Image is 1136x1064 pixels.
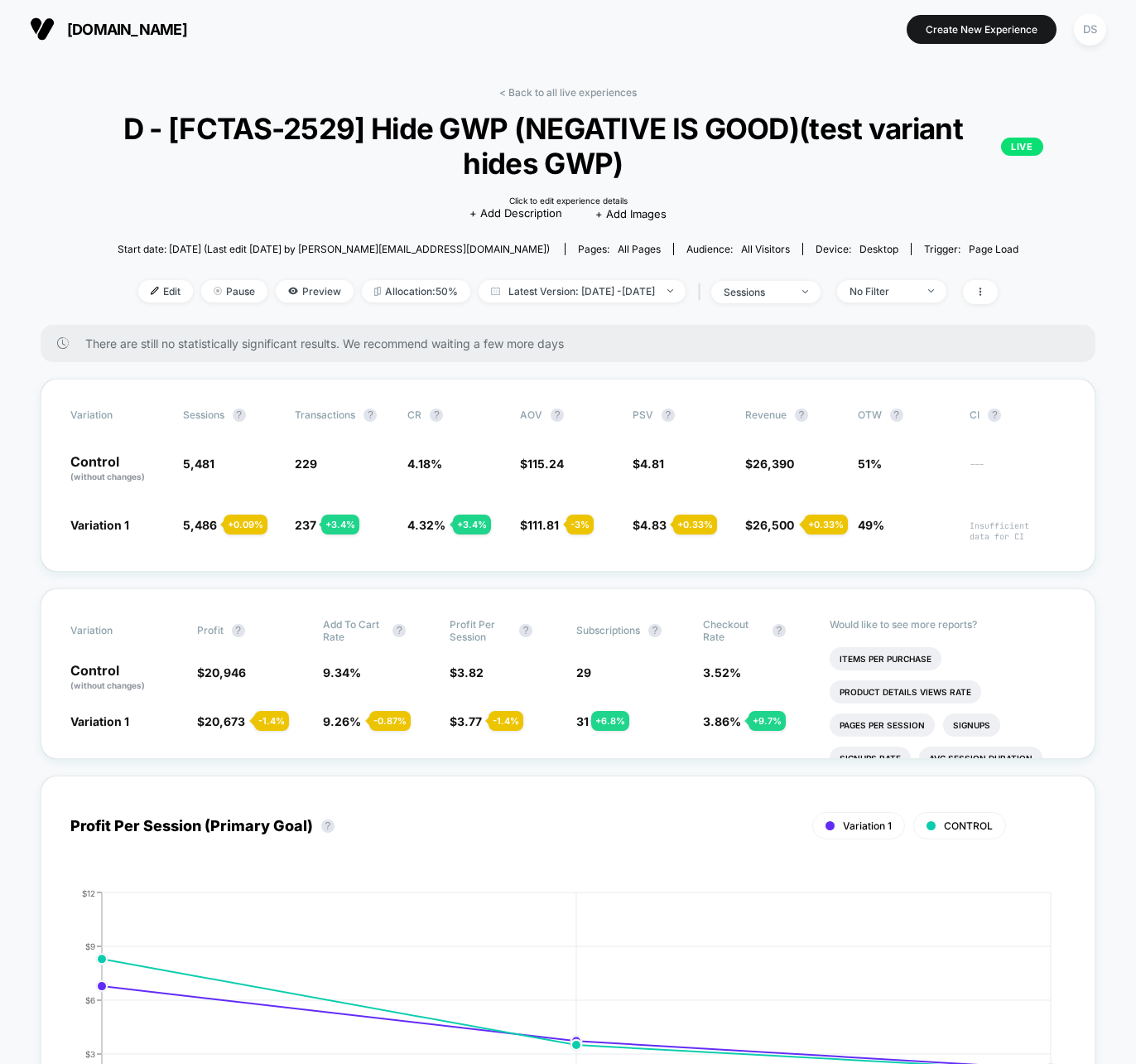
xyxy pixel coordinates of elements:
[703,618,764,643] span: Checkout Rate
[118,243,550,255] span: Start date: [DATE] (Last edit [DATE] by [PERSON_NAME][EMAIL_ADDRESS][DOMAIN_NAME])
[224,515,267,534] div: + 0.09 %
[450,665,484,680] span: $
[795,409,808,422] button: ?
[453,515,491,534] div: + 3.4 %
[830,647,941,670] li: Items Per Purchase
[520,409,542,421] span: AOV
[830,747,911,770] li: Signups Rate
[850,285,916,297] div: No Filter
[457,714,482,728] span: 3.77
[970,459,1066,483] span: ---
[469,206,562,222] span: + Add Description
[551,409,564,422] button: ?
[254,711,289,731] div: - 1.4 %
[830,680,981,704] li: Product Details Views Rate
[749,711,786,731] div: + 9.7 %
[295,518,316,532] span: 237
[890,409,903,422] button: ?
[374,287,381,296] img: rebalance
[183,457,214,471] span: 5,481
[576,714,589,728] span: 31
[232,624,245,637] button: ?
[686,243,790,255] div: Audience:
[489,711,523,731] div: - 1.4 %
[943,713,1000,737] li: Signups
[804,515,848,534] div: + 0.33 %
[595,207,667,220] span: + Add Images
[648,624,662,637] button: ?
[70,518,129,532] span: Variation 1
[830,713,935,737] li: Pages Per Session
[928,289,934,293] img: end
[633,518,667,532] span: $
[520,518,559,532] span: $
[392,624,406,637] button: ?
[70,664,181,692] p: Control
[70,472,145,481] span: (without changes)
[369,711,411,731] div: - 0.87 %
[499,86,637,99] a: < Back to all live experiences
[802,243,911,255] span: Device:
[201,280,267,302] span: Pause
[93,111,1042,181] span: D - [FCTAS-2529] Hide GWP (NEGATIVE IS GOOD)(test variant hides GWP)
[745,409,787,421] span: Revenue
[321,820,335,833] button: ?
[745,518,794,532] span: $
[527,457,564,471] span: 115.24
[151,287,159,295] img: edit
[67,21,187,38] span: [DOMAIN_NAME]
[527,518,559,532] span: 111.81
[509,196,628,206] div: Click to edit experience details
[183,518,217,532] span: 5,486
[859,243,898,255] span: desktop
[640,518,667,532] span: 4.83
[82,887,95,897] tspan: $12
[907,15,1057,44] button: Create New Experience
[30,17,55,41] img: Visually logo
[694,280,711,304] span: |
[85,941,95,950] tspan: $9
[233,409,246,422] button: ?
[323,714,361,728] span: 9.26 %
[70,455,166,483] p: Control
[363,409,377,422] button: ?
[640,457,664,471] span: 4.81
[745,457,794,471] span: $
[633,457,664,471] span: $
[633,409,653,421] span: PSV
[753,518,794,532] span: 26,500
[321,515,359,534] div: + 3.4 %
[295,409,355,421] span: Transactions
[741,243,790,255] span: All Visitors
[323,618,384,643] span: Add To Cart Rate
[576,665,591,680] span: 29
[205,665,246,680] span: 20,946
[70,618,161,643] span: Variation
[924,243,1018,255] div: Trigger:
[70,409,161,422] span: Variation
[479,280,686,302] span: Latest Version: [DATE] - [DATE]
[70,680,145,690] span: (without changes)
[970,409,1061,422] span: CI
[25,16,192,42] button: [DOMAIN_NAME]
[214,287,222,295] img: end
[753,457,794,471] span: 26,390
[457,665,484,680] span: 3.82
[197,624,224,636] span: Profit
[667,289,673,293] img: end
[85,1048,95,1058] tspan: $3
[1069,12,1111,46] button: DS
[323,665,361,680] span: 9.34 %
[858,518,884,532] span: 49%
[1001,138,1042,156] p: LIVE
[773,624,786,637] button: ?
[969,243,1018,255] span: Page Load
[362,280,470,302] span: Allocation: 50%
[591,711,629,731] div: + 6.8 %
[802,290,808,293] img: end
[491,287,500,295] img: calendar
[407,457,442,471] span: 4.18 %
[919,747,1042,770] li: Avg Session Duration
[183,409,224,421] span: Sessions
[618,243,661,255] span: all pages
